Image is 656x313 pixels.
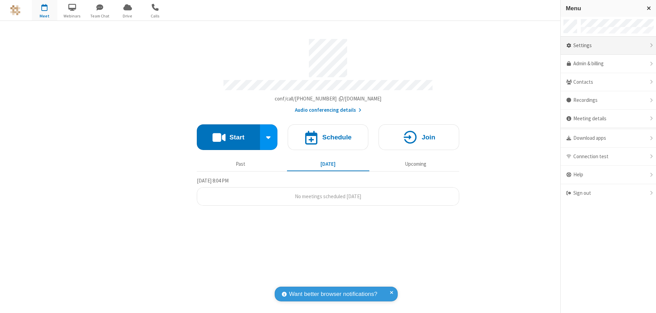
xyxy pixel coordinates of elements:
[197,124,260,150] button: Start
[566,5,641,12] h3: Menu
[142,13,168,19] span: Calls
[288,124,368,150] button: Schedule
[561,91,656,110] div: Recordings
[561,148,656,166] div: Connection test
[115,13,140,19] span: Drive
[197,34,459,114] section: Account details
[561,73,656,92] div: Contacts
[295,106,361,114] button: Audio conferencing details
[379,124,459,150] button: Join
[374,158,457,171] button: Upcoming
[197,177,229,184] span: [DATE] 8:04 PM
[260,124,278,150] div: Start conference options
[197,177,459,206] section: Today's Meetings
[275,95,382,103] button: Copy my meeting room linkCopy my meeting room link
[229,134,244,140] h4: Start
[10,5,20,15] img: QA Selenium DO NOT DELETE OR CHANGE
[87,13,113,19] span: Team Chat
[561,129,656,148] div: Download apps
[322,134,352,140] h4: Schedule
[287,158,369,171] button: [DATE]
[275,95,382,102] span: Copy my meeting room link
[561,166,656,184] div: Help
[200,158,282,171] button: Past
[295,193,361,200] span: No meetings scheduled [DATE]
[561,37,656,55] div: Settings
[422,134,435,140] h4: Join
[561,110,656,128] div: Meeting details
[289,290,377,299] span: Want better browser notifications?
[561,55,656,73] a: Admin & billing
[561,184,656,202] div: Sign out
[32,13,57,19] span: Meet
[59,13,85,19] span: Webinars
